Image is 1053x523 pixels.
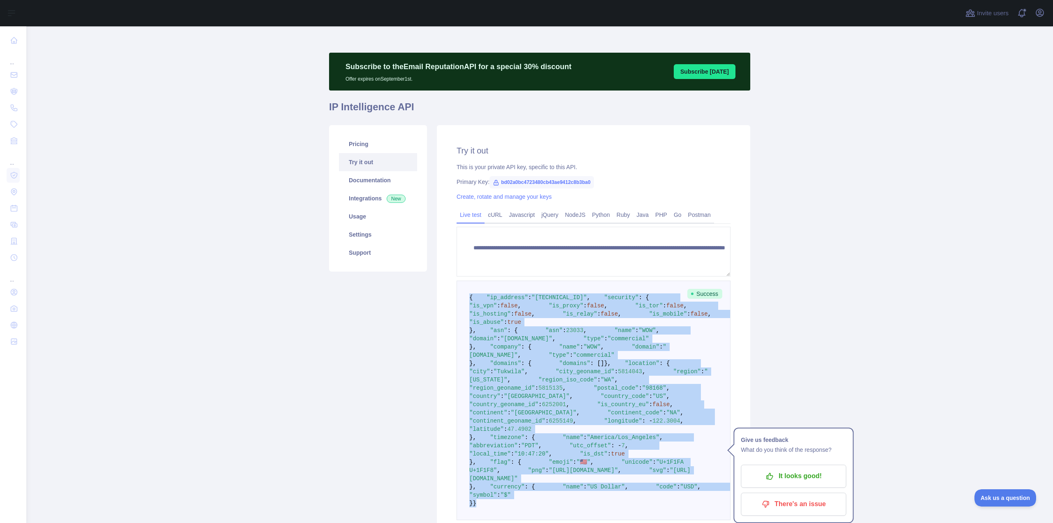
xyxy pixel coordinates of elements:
span: "domains" [490,360,521,367]
span: : [497,492,500,498]
span: : [615,368,618,375]
span: : [608,451,611,457]
span: 6252001 [542,401,566,408]
span: , [666,385,670,391]
div: Primary Key: [457,178,731,186]
span: "[URL][DOMAIN_NAME]" [549,467,618,474]
span: "longitude" [604,418,642,424]
span: : [490,368,493,375]
span: : [653,459,656,465]
span: "code" [656,483,677,490]
span: "png" [528,467,545,474]
span: : { [521,344,531,350]
span: "America/Los_Angeles" [587,434,659,441]
span: : [649,401,652,408]
iframe: Toggle Customer Support [974,489,1037,507]
span: : [507,409,510,416]
p: Subscribe to the Email Reputation API for a special 30 % discount [346,61,571,72]
span: : [659,344,663,350]
span: "is_abuse" [469,319,504,325]
span: : [597,377,601,383]
span: "is_dst" [580,451,608,457]
span: : [583,434,587,441]
span: }, [469,344,476,350]
span: false [601,311,618,317]
span: : { [524,434,535,441]
span: : { [507,327,517,334]
span: }, [469,434,476,441]
span: "continent_geoname_id" [469,418,545,424]
span: , [680,409,684,416]
span: : { [511,459,521,465]
span: "country_geoname_id" [469,401,538,408]
a: Usage [339,207,417,225]
div: This is your private API key, specific to this API. [457,163,731,171]
div: ... [7,267,20,283]
span: "USD" [680,483,698,490]
span: Invite users [977,9,1009,18]
span: : [604,335,608,342]
span: "region" [673,368,701,375]
span: , [670,401,673,408]
span: "$" [501,492,511,498]
span: , [587,294,590,301]
a: cURL [485,208,506,221]
span: "domain" [632,344,659,350]
a: Documentation [339,171,417,189]
span: : [497,302,500,309]
span: "continent_code" [608,409,663,416]
span: : [] [590,360,604,367]
a: Python [589,208,613,221]
button: Invite users [964,7,1010,20]
span: : [535,385,538,391]
span: "city" [469,368,490,375]
span: "timezone" [490,434,524,441]
span: : [501,393,504,400]
button: Subscribe [DATE] [674,64,735,79]
a: Try it out [339,153,417,171]
span: : [583,302,587,309]
span: : { [639,294,649,301]
span: "region_iso_code" [538,377,597,383]
span: , [531,311,535,317]
span: , [656,327,659,334]
span: 7 [622,442,625,449]
span: , [618,467,621,474]
span: : [545,467,549,474]
span: New [387,195,406,203]
span: , [583,327,587,334]
span: , [659,434,663,441]
span: "local_time" [469,451,511,457]
a: Pricing [339,135,417,153]
a: Postman [685,208,714,221]
a: PHP [652,208,670,221]
span: : [701,368,704,375]
span: "country" [469,393,501,400]
span: , [566,401,569,408]
span: "svg" [649,467,666,474]
span: } [473,500,476,507]
span: "name" [563,434,583,441]
span: "commercial" [608,335,649,342]
span: , [684,302,687,309]
span: false [691,311,708,317]
p: What do you think of the response? [741,445,846,455]
span: "postal_code" [594,385,638,391]
a: Ruby [613,208,633,221]
span: "name" [559,344,580,350]
span: : [663,302,666,309]
span: false [514,311,531,317]
span: "emoji" [549,459,573,465]
a: Support [339,244,417,262]
span: , [576,409,580,416]
span: "location" [625,360,659,367]
span: , [518,352,521,358]
span: "security" [604,294,639,301]
span: , [570,393,573,400]
span: : [570,352,573,358]
span: "is_proxy" [549,302,583,309]
span: }, [469,360,476,367]
a: NodeJS [561,208,589,221]
span: , [573,418,576,424]
span: "is_relay" [563,311,597,317]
